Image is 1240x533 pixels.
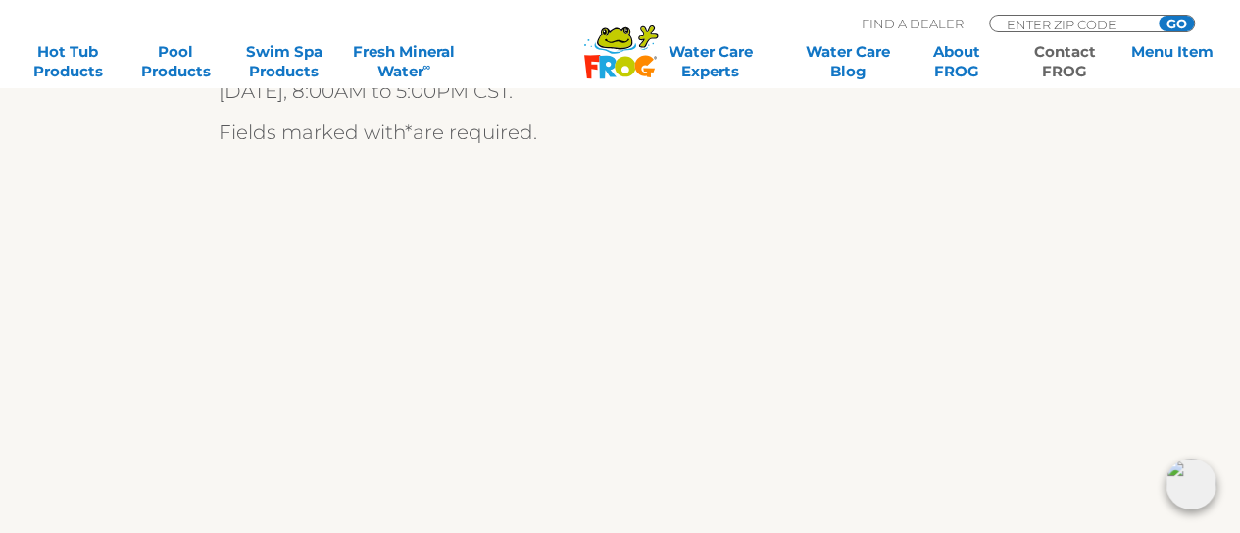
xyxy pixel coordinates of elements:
[862,15,964,32] p: Find A Dealer
[219,117,1022,148] p: Fields marked with are required.
[422,60,430,73] sup: ∞
[800,42,896,81] a: Water CareBlog
[236,42,332,81] a: Swim SpaProducts
[909,42,1005,81] a: AboutFROG
[632,42,788,81] a: Water CareExperts
[1017,42,1113,81] a: ContactFROG
[1124,42,1220,81] a: Menu Item
[127,42,223,81] a: PoolProducts
[1159,16,1194,31] input: GO
[20,42,116,81] a: Hot TubProducts
[1005,16,1137,32] input: Zip Code Form
[1166,459,1216,509] img: openIcon
[344,42,465,81] a: Fresh MineralWater∞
